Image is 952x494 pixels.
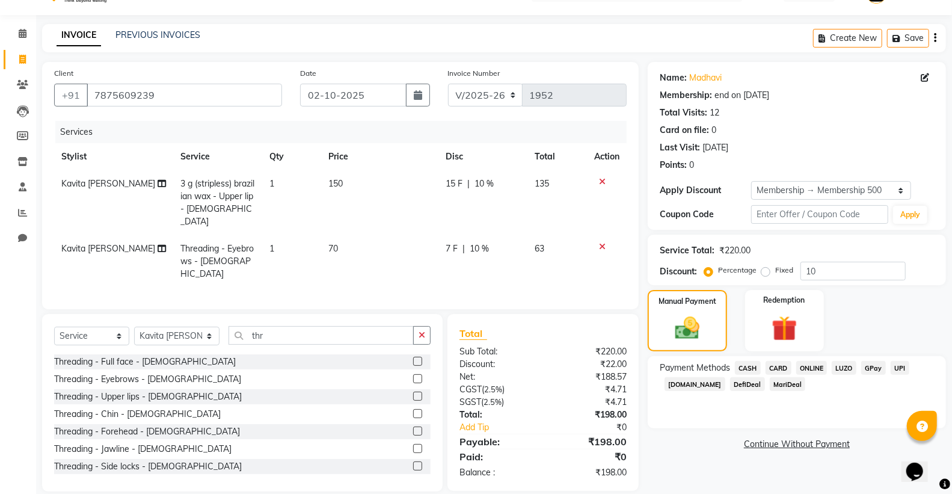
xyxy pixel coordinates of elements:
[61,243,155,254] span: Kavita [PERSON_NAME]
[450,466,543,479] div: Balance :
[751,205,888,224] input: Enter Offer / Coupon Code
[450,409,543,421] div: Total:
[764,313,805,344] img: _gift.svg
[901,446,940,482] iframe: chat widget
[229,326,414,345] input: Search or Scan
[660,159,687,171] div: Points:
[173,143,262,170] th: Service
[450,371,543,383] div: Net:
[450,396,543,409] div: ( )
[660,89,712,102] div: Membership:
[54,425,240,438] div: Threading - Forehead - [DEMOGRAPHIC_DATA]
[668,314,707,342] img: _cash.svg
[887,29,929,48] button: Save
[543,409,636,421] div: ₹198.00
[54,68,73,79] label: Client
[450,358,543,371] div: Discount:
[893,206,927,224] button: Apply
[543,466,636,479] div: ₹198.00
[660,244,714,257] div: Service Total:
[775,265,793,276] label: Fixed
[766,361,791,375] span: CARD
[446,178,463,190] span: 15 F
[543,396,636,409] div: ₹4.71
[54,143,173,170] th: Stylist
[450,449,543,464] div: Paid:
[710,107,719,119] div: 12
[470,242,490,255] span: 10 %
[115,29,200,40] a: PREVIOUS INVOICES
[689,159,694,171] div: 0
[543,449,636,464] div: ₹0
[660,72,687,84] div: Name:
[446,242,458,255] span: 7 F
[459,384,482,395] span: CGST
[439,143,528,170] th: Disc
[55,121,636,143] div: Services
[459,327,487,340] span: Total
[770,377,806,391] span: MariDeal
[54,373,241,386] div: Threading - Eyebrows - [DEMOGRAPHIC_DATA]
[535,243,544,254] span: 63
[450,421,558,434] a: Add Tip
[459,397,481,407] span: SGST
[54,84,88,107] button: +91
[660,141,700,154] div: Last Visit:
[543,383,636,396] div: ₹4.71
[535,178,549,189] span: 135
[587,143,627,170] th: Action
[718,265,757,276] label: Percentage
[660,208,751,221] div: Coupon Code
[543,371,636,383] div: ₹188.57
[450,434,543,449] div: Payable:
[468,178,470,190] span: |
[484,397,502,407] span: 2.5%
[450,345,543,358] div: Sub Total:
[321,143,439,170] th: Price
[180,243,254,279] span: Threading - Eyebrows - [DEMOGRAPHIC_DATA]
[832,361,856,375] span: LUZO
[764,295,805,306] label: Redemption
[269,243,274,254] span: 1
[543,358,636,371] div: ₹22.00
[813,29,882,48] button: Create New
[714,89,769,102] div: end on [DATE]
[450,383,543,396] div: ( )
[262,143,321,170] th: Qty
[660,265,697,278] div: Discount:
[87,84,282,107] input: Search by Name/Mobile/Email/Code
[448,68,500,79] label: Invoice Number
[54,460,242,473] div: Threading - Side locks - [DEMOGRAPHIC_DATA]
[543,345,636,358] div: ₹220.00
[328,178,343,189] span: 150
[54,356,236,368] div: Threading - Full face - [DEMOGRAPHIC_DATA]
[54,443,232,455] div: Threading - Jawline - [DEMOGRAPHIC_DATA]
[665,377,725,391] span: [DOMAIN_NAME]
[730,377,765,391] span: DefiDeal
[484,384,502,394] span: 2.5%
[660,107,707,119] div: Total Visits:
[891,361,909,375] span: UPI
[702,141,728,154] div: [DATE]
[660,124,709,137] div: Card on file:
[735,361,761,375] span: CASH
[54,391,242,403] div: Threading - Upper lips - [DEMOGRAPHIC_DATA]
[559,421,636,434] div: ₹0
[796,361,828,375] span: ONLINE
[180,178,254,227] span: 3 g (stripless) brazilian wax - Upper lip - [DEMOGRAPHIC_DATA]
[719,244,751,257] div: ₹220.00
[527,143,587,170] th: Total
[300,68,316,79] label: Date
[689,72,722,84] a: Madhavi
[650,438,944,451] a: Continue Without Payment
[711,124,716,137] div: 0
[659,296,716,307] label: Manual Payment
[660,362,730,374] span: Payment Methods
[54,408,221,421] div: Threading - Chin - [DEMOGRAPHIC_DATA]
[543,434,636,449] div: ₹198.00
[475,178,494,190] span: 10 %
[660,184,751,197] div: Apply Discount
[463,242,465,255] span: |
[57,25,101,46] a: INVOICE
[328,243,338,254] span: 70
